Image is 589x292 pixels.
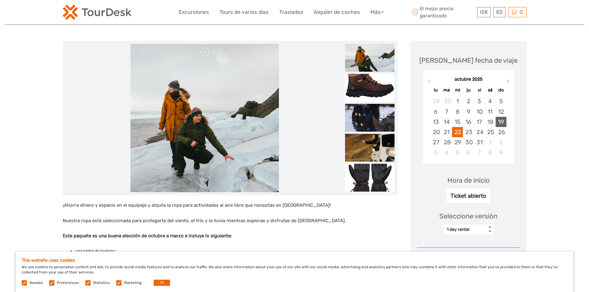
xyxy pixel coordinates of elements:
[430,96,441,106] div: Choose lunes, 29 de septiembre de 2025
[345,44,395,72] img: 3ae2db2369e74339ae526321b593667b_slider_thumbnail.png
[345,134,395,162] img: 5176125913fc40a2af9aa3adf1ce4760_slider_thumbnail.png
[463,86,474,94] div: ju
[487,226,493,233] div: < >
[345,74,395,102] img: d3cb54799d254e9bbd44ff512bdbee18_slider_thumbnail.png
[441,96,452,106] div: Choose martes, 30 de septiembre de 2025
[463,137,474,147] div: Choose jueves, 30 de octubre de 2025
[441,147,452,158] div: Choose martes, 4 de noviembre de 2025
[29,280,43,286] label: Needed
[485,137,496,147] div: Choose sábado, 1 de noviembre de 2025
[430,147,441,158] div: Choose lunes, 3 de noviembre de 2025
[423,76,514,83] div: octubre 2025
[474,127,485,137] div: Choose viernes, 24 de octubre de 2025
[463,127,474,137] div: Choose jueves, 23 de octubre de 2025
[430,86,441,94] div: lu
[279,8,303,17] a: Traslados
[474,147,485,158] div: Choose viernes, 7 de noviembre de 2025
[425,96,512,158] div: month 2025-10
[452,147,463,158] div: Choose miércoles, 5 de noviembre de 2025
[63,5,131,20] img: 120-15d4194f-c635-41b9-a512-a3cb382bfb57_logo_small.png
[22,258,567,263] h5: This website uses cookies
[463,147,474,158] div: Choose jueves, 6 de noviembre de 2025
[93,280,110,286] label: Statistics
[496,107,506,117] div: Choose domingo, 12 de octubre de 2025
[220,8,269,17] a: Tours de varios días
[430,107,441,117] div: Choose lunes, 6 de octubre de 2025
[474,117,485,127] div: Choose viernes, 17 de octubre de 2025
[441,86,452,94] div: ma
[430,117,441,127] div: Choose lunes, 13 de octubre de 2025
[452,117,463,127] div: Choose miércoles, 15 de octubre de 2025
[447,226,484,233] div: 1 day rental
[485,127,496,137] div: Choose sábado, 25 de octubre de 2025
[9,11,70,16] p: We're away right now. Please check back later!
[463,117,474,127] div: Choose jueves, 16 de octubre de 2025
[154,280,170,286] button: OK
[419,56,518,65] div: [PERSON_NAME] fecha de viaje
[441,137,452,147] div: Choose martes, 28 de octubre de 2025
[179,8,209,17] a: Excursiones
[430,127,441,137] div: Choose lunes, 20 de octubre de 2025
[474,86,485,94] div: vi
[441,117,452,127] div: Choose martes, 14 de octubre de 2025
[314,8,360,17] a: Alquiler de coches
[447,176,490,185] div: Hora de inicio
[441,127,452,137] div: Choose martes, 21 de octubre de 2025
[452,86,463,94] div: mi
[493,7,506,17] div: ES
[452,127,463,137] div: Choose miércoles, 22 de octubre de 2025
[63,201,398,209] p: ¡Ahorra dinero y espacio en el equipaje y alquila la ropa para actividades al aire libre que nece...
[496,96,506,106] div: Choose domingo, 5 de octubre de 2025
[63,233,232,239] strong: Este paquete es una buena elección de octubre a marzo e incluye lo siguiente:
[474,107,485,117] div: Choose viernes, 10 de octubre de 2025
[485,147,496,158] div: Choose sábado, 8 de noviembre de 2025
[485,96,496,106] div: Choose sábado, 4 de octubre de 2025
[474,137,485,147] div: Choose viernes, 31 de octubre de 2025
[452,96,463,106] div: Choose miércoles, 1 de octubre de 2025
[463,107,474,117] div: Choose jueves, 9 de octubre de 2025
[496,127,506,137] div: Choose domingo, 26 de octubre de 2025
[474,96,485,106] div: Choose viernes, 3 de octubre de 2025
[480,9,488,15] span: ISK
[519,9,524,15] span: 0
[430,137,441,147] div: Choose lunes, 27 de octubre de 2025
[496,86,506,94] div: do
[441,107,452,117] div: Choose martes, 7 de octubre de 2025
[71,10,79,17] button: Open LiveChat chat widget
[485,107,496,117] div: Choose sábado, 11 de octubre de 2025
[452,107,463,117] div: Choose miércoles, 8 de octubre de 2025
[452,137,463,147] div: Choose miércoles, 29 de octubre de 2025
[496,147,506,158] div: Choose domingo, 9 de noviembre de 2025
[345,104,395,132] img: 1b42092270c14b6e993f4be39070f03d_slider_thumbnail.png
[411,5,476,19] span: El mejor precio garantizado
[447,189,490,203] div: Ticket abierto
[463,96,474,106] div: Choose jueves, 2 de octubre de 2025
[57,280,79,286] label: Preferences
[75,248,398,254] li: una parka de invierno
[424,78,433,88] button: Previous Month
[485,117,496,127] div: Choose sábado, 18 de octubre de 2025
[496,137,506,147] div: Choose domingo, 2 de noviembre de 2025
[504,78,514,88] button: Next Month
[15,252,574,292] div: We use cookies to personalise content and ads, to provide social media features and to analyse ou...
[439,211,497,221] div: Seleccione versión
[370,8,384,17] a: Más
[345,164,395,192] img: bcad7859764c4b099b242db4cd7f4b75_slider_thumbnail.png
[124,280,142,286] label: Marketing
[496,117,506,127] div: Choose domingo, 19 de octubre de 2025
[63,217,398,225] p: Nuestra ropa está seleccionada para protegerte del viento, el frío y la lluvia mientras exploras ...
[130,44,279,192] img: 3ae2db2369e74339ae526321b593667b_main_slider.png
[485,86,496,94] div: sá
